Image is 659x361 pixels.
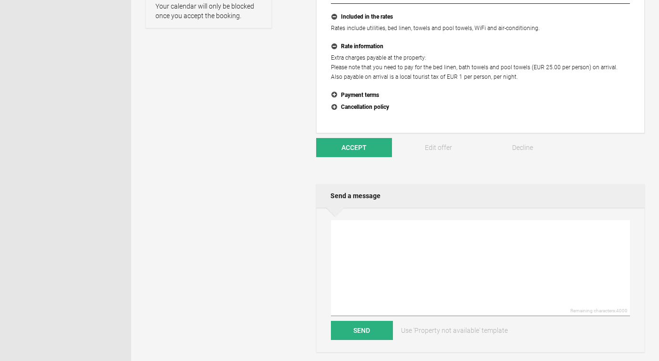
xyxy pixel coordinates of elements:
p: Your calendar will only be blocked once you accept the booking. [155,1,262,21]
button: Rate information [331,41,630,53]
button: Decline [484,138,560,157]
button: Cancellation policy [331,101,630,114]
p: Rates include utilities, bed linen, towels and pool towels, WiFi and air-conditioning. [331,23,630,33]
h2: Send a message [316,184,645,208]
button: Included in the rates [331,11,630,23]
a: Use 'Property not available' template [394,321,515,340]
span: Decline [512,144,533,151]
span: Accept [341,144,367,151]
p: Extra charges payable at the property: Please note that you need to pay for the bed linen, bath t... [331,53,630,82]
button: Accept [316,138,392,157]
button: Send [331,321,393,340]
button: Payment terms [331,89,630,102]
a: Edit offer [400,138,476,157]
